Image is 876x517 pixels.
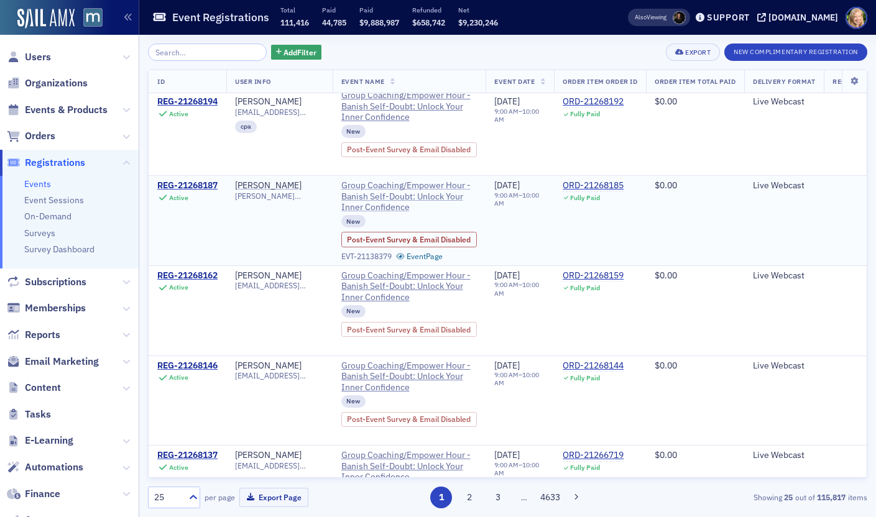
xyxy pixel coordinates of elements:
[494,180,520,191] span: [DATE]
[494,460,519,469] time: 9:00 AM
[563,270,624,281] div: ORD-21268159
[25,50,51,64] span: Users
[753,77,815,86] span: Delivery Format
[515,492,533,503] span: …
[459,487,481,508] button: 2
[757,13,842,22] button: [DOMAIN_NAME]
[169,283,188,291] div: Active
[322,6,346,14] p: Paid
[235,270,302,281] div: [PERSON_NAME]
[666,43,720,61] button: Export
[563,180,624,191] a: ORD-21268185
[494,370,519,379] time: 9:00 AM
[7,76,88,90] a: Organizations
[148,43,267,61] input: Search…
[25,275,86,289] span: Subscriptions
[341,360,477,393] a: Group Coaching/Empower Hour - Banish Self-Doubt: Unlock Your Inner Confidence
[7,156,85,170] a: Registrations
[280,6,309,14] p: Total
[7,381,61,395] a: Content
[494,449,520,460] span: [DATE]
[341,270,477,303] span: Group Coaching/Empower Hour - Banish Self-Doubt: Unlock Your Inner Confidence
[83,8,103,27] img: SailAMX
[25,301,86,315] span: Memberships
[494,107,519,116] time: 9:00 AM
[494,77,535,86] span: Event Date
[494,371,545,387] div: –
[235,371,324,380] span: [EMAIL_ADDRESS][DOMAIN_NAME]
[753,180,815,191] div: Live Webcast
[235,180,302,191] a: [PERSON_NAME]
[815,492,848,503] strong: 115,817
[25,103,108,117] span: Events & Products
[846,7,867,29] span: Profile
[655,96,677,107] span: $0.00
[7,487,60,501] a: Finance
[494,96,520,107] span: [DATE]
[157,360,218,372] a: REG-21268146
[239,488,308,507] button: Export Page
[24,244,95,255] a: Survey Dashboard
[341,90,477,123] span: Group Coaching/Empower Hour - Banish Self-Doubt: Unlock Your Inner Confidence
[235,281,324,290] span: [EMAIL_ADDRESS][DOMAIN_NAME]
[25,460,83,474] span: Automations
[563,450,624,461] a: ORD-21266719
[539,487,561,508] button: 4633
[341,142,477,157] div: Post-Event Survey
[570,110,600,118] div: Fully Paid
[655,270,677,281] span: $0.00
[396,252,443,261] a: EventPage
[563,77,637,86] span: Order Item Order ID
[494,107,539,124] time: 10:00 AM
[235,96,302,108] a: [PERSON_NAME]
[24,194,84,206] a: Event Sessions
[341,232,477,247] div: Post-Event Survey
[724,45,867,57] a: New Complimentary Registration
[359,6,399,14] p: Paid
[458,6,498,14] p: Net
[341,450,477,483] a: Group Coaching/Empower Hour - Banish Self-Doubt: Unlock Your Inner Confidence
[75,8,103,29] a: View Homepage
[494,191,539,208] time: 10:00 AM
[235,461,324,470] span: [EMAIL_ADDRESS][PERSON_NAME][DOMAIN_NAME]
[25,76,88,90] span: Organizations
[341,180,477,213] a: Group Coaching/Empower Hour - Banish Self-Doubt: Unlock Your Inner Confidence
[563,96,624,108] a: ORD-21268192
[157,96,218,108] a: REG-21268194
[205,492,235,503] label: per page
[7,50,51,64] a: Users
[570,374,600,382] div: Fully Paid
[341,412,477,427] div: Post-Event Survey
[635,13,666,22] span: Viewing
[157,450,218,461] a: REG-21268137
[494,460,539,477] time: 10:00 AM
[494,360,520,371] span: [DATE]
[235,450,302,461] a: [PERSON_NAME]
[341,215,366,227] div: New
[341,77,385,86] span: Event Name
[24,227,55,239] a: Surveys
[494,270,520,281] span: [DATE]
[157,180,218,191] div: REG-21268187
[341,125,366,137] div: New
[341,322,477,337] div: Post-Event Survey
[157,270,218,281] a: REG-21268162
[7,434,73,447] a: E-Learning
[169,464,188,472] div: Active
[685,49,711,56] div: Export
[25,129,55,143] span: Orders
[235,120,257,132] div: cpa
[24,211,71,222] a: On-Demand
[169,194,188,202] div: Active
[341,305,366,318] div: New
[341,252,392,261] div: EVT-21138379
[25,408,51,421] span: Tasks
[7,408,51,421] a: Tasks
[494,461,545,477] div: –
